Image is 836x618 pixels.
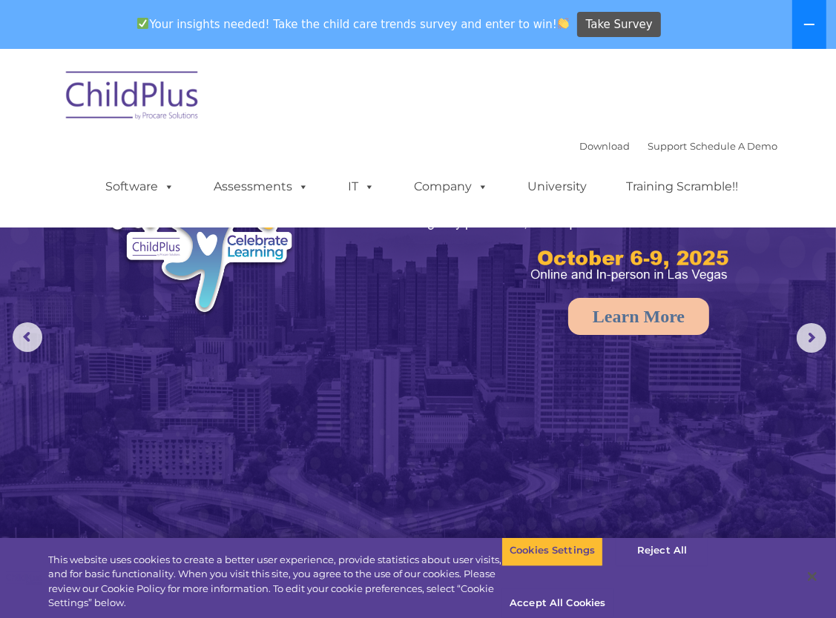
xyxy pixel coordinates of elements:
[334,172,390,202] a: IT
[616,535,708,566] button: Reject All
[568,298,709,335] a: Learn More
[48,553,501,611] div: This website uses cookies to create a better user experience, provide statistics about user visit...
[691,140,778,152] a: Schedule A Demo
[796,560,829,593] button: Close
[137,18,148,29] img: ✅
[501,535,603,566] button: Cookies Settings
[200,172,324,202] a: Assessments
[400,172,504,202] a: Company
[131,10,576,39] span: Your insights needed! Take the child care trends survey and enter to win!
[648,140,688,152] a: Support
[586,12,653,38] span: Take Survey
[558,18,569,29] img: 👏
[91,172,190,202] a: Software
[513,172,602,202] a: University
[580,140,631,152] a: Download
[577,12,661,38] a: Take Survey
[59,61,207,135] img: ChildPlus by Procare Solutions
[612,172,754,202] a: Training Scramble!!
[580,140,778,152] font: |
